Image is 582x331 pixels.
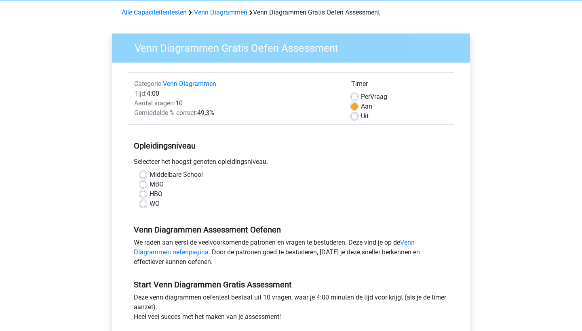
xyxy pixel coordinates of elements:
div: Venn Diagrammen Gratis Oefen Assessment [118,8,464,17]
label: HBO [150,189,162,199]
div: Timer [351,79,448,92]
h5: Start Venn Diagrammen Gratis Assessment [134,280,448,289]
label: WO [150,199,160,209]
label: Uit [361,111,369,121]
span: Tijd: [134,90,147,97]
a: Alle Capaciteitentesten [122,8,187,16]
h3: Venn Diagrammen Gratis Oefen Assessment [125,39,464,54]
label: Vraag [361,92,387,102]
h5: Opleidingsniveau [134,138,448,154]
div: We raden aan eerst de veelvoorkomende patronen en vragen te bestuderen. Deze vind je op de . Door... [128,238,454,270]
h5: Venn Diagrammen Assessment Oefenen [134,225,448,235]
a: Venn Diagrammen [163,80,216,88]
span: Per [361,93,370,101]
div: 4:00 [128,89,345,98]
label: MBO [150,180,164,189]
a: Venn Diagrammen [194,8,247,16]
div: 49,3% [128,108,345,118]
label: Middelbare School [150,170,203,180]
label: Aan [361,102,372,111]
span: Gemiddelde % correct: [134,109,197,117]
div: Deze venn diagrammen oefentest bestaat uit 10 vragen, waar je 4:00 minuten de tijd voor krijgt (a... [128,293,454,325]
div: 10 [128,98,345,108]
span: Aantal vragen: [134,99,175,107]
span: Categorie: [134,80,163,88]
div: Selecteer het hoogst genoten opleidingsniveau. [128,157,454,170]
